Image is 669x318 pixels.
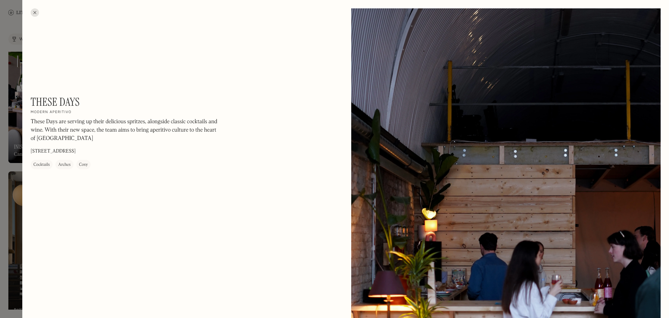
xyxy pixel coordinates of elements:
p: These Days are serving up their delicious spritzes, alongside classic cocktails and wine. With th... [31,118,219,143]
h1: These Days [31,95,80,109]
div: Cosy [79,162,88,169]
h2: Modern aperitivo [31,110,71,115]
div: Cocktails [33,162,50,169]
div: Arches [58,162,71,169]
p: [STREET_ADDRESS] [31,148,76,155]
